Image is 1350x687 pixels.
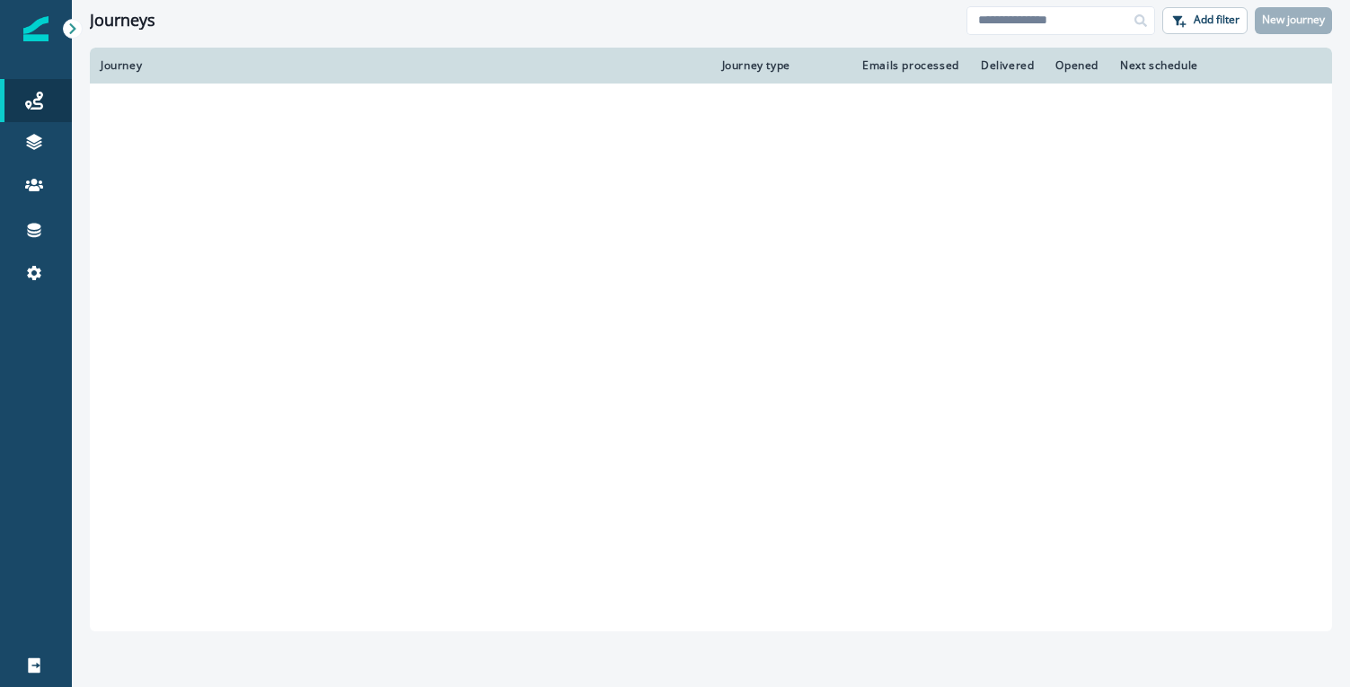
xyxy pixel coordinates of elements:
[1055,58,1099,73] div: Opened
[1162,7,1248,34] button: Add filter
[1194,13,1240,26] p: Add filter
[856,58,959,73] div: Emails processed
[23,16,49,41] img: Inflection
[981,58,1034,73] div: Delivered
[90,11,155,31] h1: Journeys
[101,58,701,73] div: Journey
[1255,7,1332,34] button: New journey
[722,58,834,73] div: Journey type
[1262,13,1325,26] p: New journey
[1120,58,1276,73] div: Next schedule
